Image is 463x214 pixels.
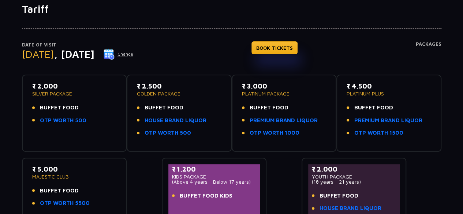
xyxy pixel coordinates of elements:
[242,81,326,91] p: ₹ 3,000
[416,41,441,68] h4: Packages
[32,81,117,91] p: ₹ 2,000
[40,104,79,112] span: BUFFET FOOD
[32,174,117,179] p: MAJESTIC CLUB
[172,164,257,174] p: ₹ 1,200
[103,48,134,60] button: Change
[32,91,117,96] p: SILVER PACKAGE
[320,204,381,213] a: HOUSE BRAND LIQUOR
[347,91,431,96] p: PLATINUM PLUS
[145,129,191,137] a: OTP WORTH 500
[145,104,183,112] span: BUFFET FOOD
[250,116,318,125] a: PREMIUM BRAND LIQUOR
[40,116,86,125] a: OTP WORTH 500
[250,129,299,137] a: OTP WORTH 1000
[320,192,358,200] span: BUFFET FOOD
[312,164,396,174] p: ₹ 2,000
[22,3,441,15] h1: Tariff
[54,48,94,60] span: , [DATE]
[347,81,431,91] p: ₹ 4,500
[40,187,79,195] span: BUFFET FOOD
[32,164,117,174] p: ₹ 5,000
[145,116,206,125] a: HOUSE BRAND LIQUOR
[312,179,396,184] p: (18 years - 21 years)
[172,179,257,184] p: (Above 4 years - Below 17 years)
[312,174,396,179] p: YOUTH PACKAGE
[242,91,326,96] p: PLATINUM PACKAGE
[22,41,134,49] p: Date of Visit
[137,91,221,96] p: GOLDEN PACKAGE
[250,104,288,112] span: BUFFET FOOD
[354,129,403,137] a: OTP WORTH 1500
[40,199,90,207] a: OTP WORTH 5500
[354,104,393,112] span: BUFFET FOOD
[354,116,422,125] a: PREMIUM BRAND LIQUOR
[180,192,232,200] span: BUFFET FOOD KIDS
[22,48,54,60] span: [DATE]
[137,81,221,91] p: ₹ 2,500
[172,174,257,179] p: KIDS PACKAGE
[251,41,298,54] a: BOOK TICKETS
